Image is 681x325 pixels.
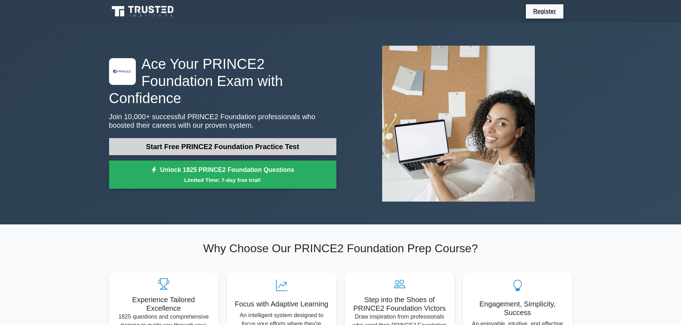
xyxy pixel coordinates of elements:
[109,55,336,107] h1: Ace Your PRINCE2 Foundation Exam with Confidence
[115,295,213,313] h5: Experience Tailored Excellence
[469,300,567,317] h5: Engagement, Simplicity, Success
[233,300,331,308] h5: Focus with Adaptive Learning
[109,161,336,189] a: Unlock 1825 PRINCE2 Foundation QuestionsLimited Time: 7-day free trial!
[109,242,572,255] h2: Why Choose Our PRINCE2 Foundation Prep Course?
[118,176,327,184] small: Limited Time: 7-day free trial!
[529,7,560,16] a: Register
[109,138,336,155] a: Start Free PRINCE2 Foundation Practice Test
[351,295,449,313] h5: Step into the Shoes of PRINCE2 Foundation Victors
[109,112,336,130] p: Join 10,000+ successful PRINCE2 Foundation professionals who boosted their careers with our prove...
